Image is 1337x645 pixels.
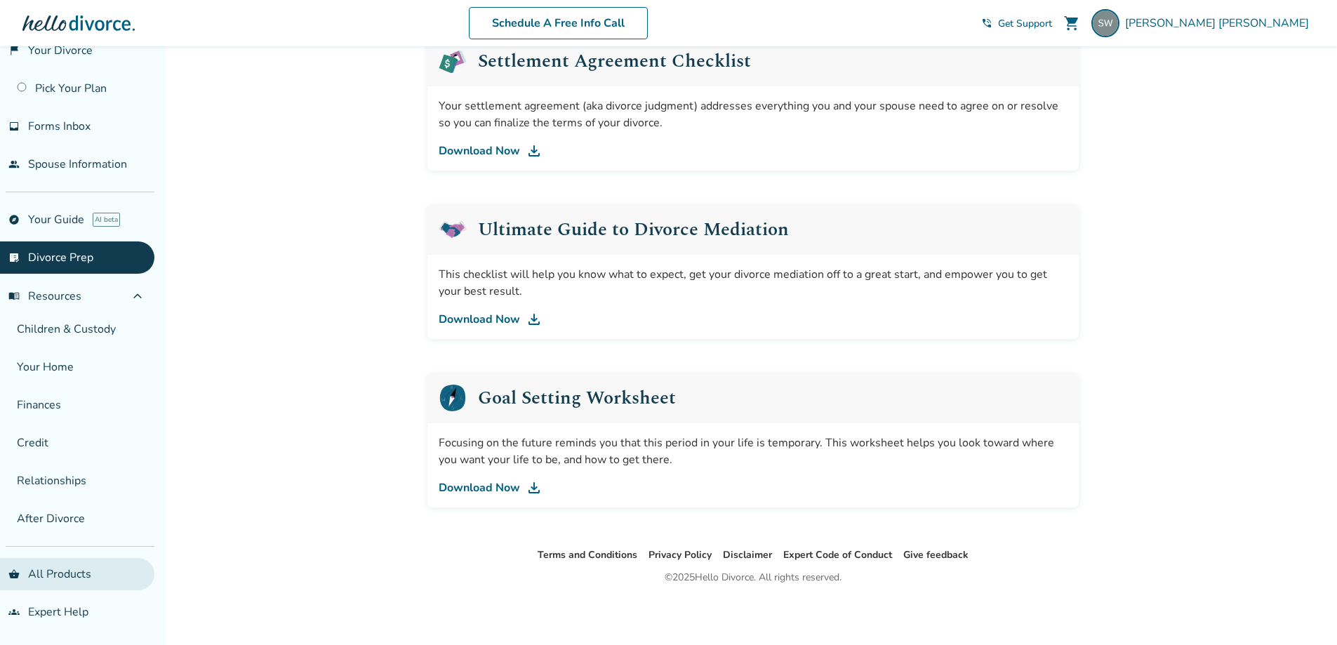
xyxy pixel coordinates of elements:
a: Privacy Policy [648,548,712,561]
span: AI beta [93,213,120,227]
a: Download Now [439,479,1067,496]
div: Focusing on the future reminds you that this period in your life is temporary. This worksheet hel... [439,434,1067,468]
span: explore [8,214,20,225]
h2: Settlement Agreement Checklist [478,52,751,70]
img: Ultimate Guide to Divorce Mediation [439,215,467,244]
img: staceyaward1@gmail.com [1091,9,1119,37]
iframe: Chat Widget [1267,578,1337,645]
span: Forms Inbox [28,119,91,134]
a: Terms and Conditions [538,548,637,561]
div: Your settlement agreement (aka divorce judgment) addresses everything you and your spouse need to... [439,98,1067,131]
span: list_alt_check [8,252,20,263]
img: DL [526,142,543,159]
span: flag_2 [8,45,20,56]
span: menu_book [8,291,20,302]
span: expand_less [129,288,146,305]
li: Give feedback [903,547,969,564]
a: Download Now [439,311,1067,328]
img: Goal Setting Worksheet [439,384,467,412]
a: Download Now [439,142,1067,159]
h2: Goal Setting Worksheet [478,389,676,407]
span: [PERSON_NAME] [PERSON_NAME] [1125,15,1315,31]
img: DL [526,311,543,328]
div: This checklist will help you know what to expect, get your divorce mediation off to a great start... [439,266,1067,300]
div: © 2025 Hello Divorce. All rights reserved. [665,569,842,586]
a: phone_in_talkGet Support [981,17,1052,30]
h2: Ultimate Guide to Divorce Mediation [478,220,789,239]
span: Resources [8,288,81,304]
span: shopping_basket [8,568,20,580]
span: groups [8,606,20,618]
a: Expert Code of Conduct [783,548,892,561]
span: people [8,159,20,170]
span: Get Support [998,17,1052,30]
img: DL [526,479,543,496]
li: Disclaimer [723,547,772,564]
a: Schedule A Free Info Call [469,7,648,39]
span: shopping_cart [1063,15,1080,32]
span: phone_in_talk [981,18,992,29]
span: inbox [8,121,20,132]
img: Settlement Agreement Checklist [439,47,467,75]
